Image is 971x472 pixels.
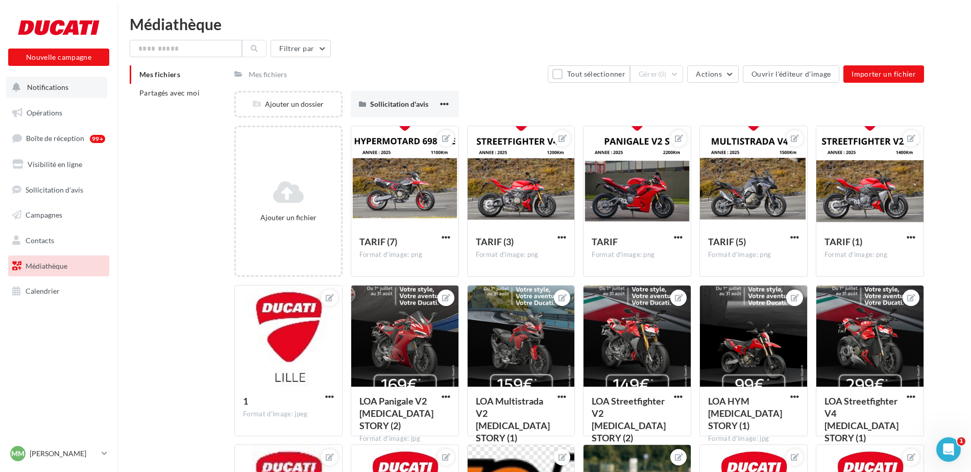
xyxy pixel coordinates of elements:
span: LOA Streetfighter V2 T3 STORY (2) [592,395,666,443]
div: Mes fichiers [249,69,287,80]
span: LOA Streetfighter V4 T3 STORY (1) [824,395,899,443]
div: Médiathèque [130,16,959,32]
span: TARIF (5) [708,236,746,247]
div: Format d'image: png [708,250,799,259]
span: Contacts [26,236,54,245]
span: MM [11,449,25,459]
span: TARIF [592,236,618,247]
span: Importer un fichier [852,69,916,78]
span: Boîte de réception [26,134,84,143]
div: 99+ [90,135,105,143]
div: Format d'image: jpg [708,434,799,443]
button: Notifications [6,77,107,98]
span: Calendrier [26,287,60,295]
a: Visibilité en ligne [6,154,111,175]
div: Format d'image: jpg [359,434,450,443]
span: Médiathèque [26,262,67,270]
span: Partagés avec moi [139,88,200,97]
div: Format d'image: png [592,250,683,259]
button: Importer un fichier [843,65,924,83]
span: TARIF (1) [824,236,862,247]
div: Format d'image: png [824,250,915,259]
span: Opérations [27,108,62,117]
button: Gérer(0) [630,65,684,83]
button: Ouvrir l'éditeur d'image [743,65,839,83]
span: (0) [658,70,667,78]
div: Ajouter un fichier [240,213,337,223]
a: Contacts [6,230,111,251]
span: Notifications [27,83,68,91]
button: Nouvelle campagne [8,49,109,66]
a: Sollicitation d'avis [6,179,111,201]
div: Format d'image: png [476,250,567,259]
span: Visibilité en ligne [28,160,82,169]
span: Sollicitation d'avis [26,185,83,194]
span: 1 [957,437,965,445]
button: Tout sélectionner [548,65,629,83]
span: LOA HYM T3 STORY (1) [708,395,782,431]
span: 1 [243,395,248,407]
span: TARIF (7) [359,236,397,247]
span: TARIF (3) [476,236,514,247]
p: [PERSON_NAME] [30,449,98,459]
span: Sollicitation d'avis [370,100,428,108]
button: Filtrer par [271,40,331,57]
a: Calendrier [6,280,111,302]
span: Mes fichiers [139,70,180,79]
span: Campagnes [26,210,62,219]
div: Format d'image: jpeg [243,410,334,419]
span: Actions [696,69,721,78]
div: Ajouter un dossier [236,99,341,109]
div: Format d'image: png [359,250,450,259]
span: LOA Multistrada V2 T3 STORY (1) [476,395,550,443]
button: Actions [687,65,738,83]
a: Boîte de réception99+ [6,127,111,149]
span: LOA Panigale V2 T3 STORY (2) [359,395,433,431]
a: Campagnes [6,204,111,226]
a: Médiathèque [6,255,111,277]
a: MM [PERSON_NAME] [8,444,109,463]
a: Opérations [6,102,111,124]
iframe: Intercom live chat [936,437,961,462]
